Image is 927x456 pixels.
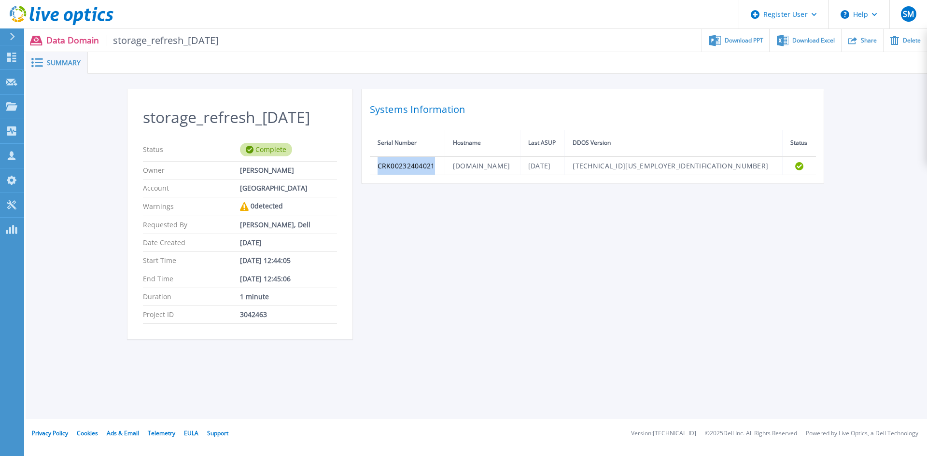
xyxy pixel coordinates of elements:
a: EULA [184,429,198,437]
th: Hostname [445,130,520,156]
span: storage_refresh_[DATE] [107,35,219,46]
th: Status [782,130,815,156]
p: Account [143,184,240,192]
li: Powered by Live Optics, a Dell Technology [806,430,918,437]
p: Project ID [143,311,240,318]
td: [TECHNICAL_ID][US_EMPLOYER_IDENTIFICATION_NUMBER] [565,156,782,175]
td: CRK00232404021 [370,156,445,175]
span: Delete [903,38,921,43]
td: [DOMAIN_NAME] [445,156,520,175]
th: Serial Number [370,130,445,156]
div: [PERSON_NAME] [240,166,337,174]
a: Ads & Email [107,429,139,437]
div: 0 detected [240,202,337,211]
div: Complete [240,143,292,156]
div: [DATE] 12:44:05 [240,257,337,264]
div: [DATE] 12:45:06 [240,275,337,283]
a: Support [207,429,228,437]
span: Summary [47,59,81,66]
span: Download PPT [725,38,763,43]
p: Data Domain [46,35,219,46]
div: 1 minute [240,293,337,301]
span: SM [903,10,914,18]
p: Start Time [143,257,240,264]
p: Duration [143,293,240,301]
span: Share [861,38,877,43]
div: [DATE] [240,239,337,247]
a: Privacy Policy [32,429,68,437]
td: [DATE] [520,156,565,175]
th: DDOS Version [565,130,782,156]
a: Cookies [77,429,98,437]
th: Last ASUP [520,130,565,156]
p: End Time [143,275,240,283]
p: Status [143,143,240,156]
div: 3042463 [240,311,337,318]
li: Version: [TECHNICAL_ID] [631,430,696,437]
div: [PERSON_NAME], Dell [240,221,337,229]
li: © 2025 Dell Inc. All Rights Reserved [705,430,797,437]
div: [GEOGRAPHIC_DATA] [240,184,337,192]
h2: Systems Information [370,101,816,118]
p: Warnings [143,202,240,211]
p: Owner [143,166,240,174]
h2: storage_refresh_[DATE] [143,109,337,126]
p: Date Created [143,239,240,247]
p: Requested By [143,221,240,229]
a: Telemetry [148,429,175,437]
span: Download Excel [792,38,835,43]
